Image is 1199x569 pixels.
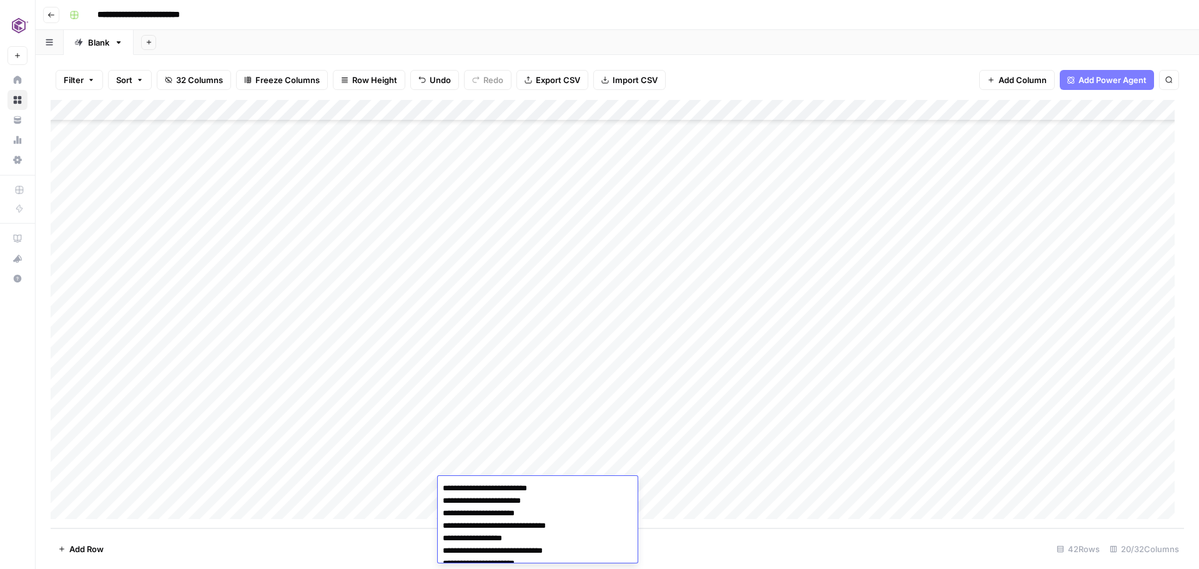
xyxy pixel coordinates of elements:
[51,539,111,559] button: Add Row
[8,249,27,268] div: What's new?
[1052,539,1105,559] div: 42 Rows
[483,74,503,86] span: Redo
[410,70,459,90] button: Undo
[593,70,666,90] button: Import CSV
[7,150,27,170] a: Settings
[1060,70,1154,90] button: Add Power Agent
[999,74,1047,86] span: Add Column
[7,90,27,110] a: Browse
[69,543,104,555] span: Add Row
[430,74,451,86] span: Undo
[352,74,397,86] span: Row Height
[88,36,109,49] div: Blank
[1078,74,1147,86] span: Add Power Agent
[7,110,27,130] a: Your Data
[7,14,30,37] img: Commvault Logo
[516,70,588,90] button: Export CSV
[108,70,152,90] button: Sort
[7,10,27,41] button: Workspace: Commvault
[979,70,1055,90] button: Add Column
[176,74,223,86] span: 32 Columns
[236,70,328,90] button: Freeze Columns
[7,229,27,249] a: AirOps Academy
[157,70,231,90] button: 32 Columns
[64,74,84,86] span: Filter
[1105,539,1184,559] div: 20/32 Columns
[7,269,27,289] button: Help + Support
[56,70,103,90] button: Filter
[64,30,134,55] a: Blank
[7,249,27,269] button: What's new?
[7,70,27,90] a: Home
[613,74,658,86] span: Import CSV
[7,130,27,150] a: Usage
[255,74,320,86] span: Freeze Columns
[333,70,405,90] button: Row Height
[464,70,511,90] button: Redo
[536,74,580,86] span: Export CSV
[116,74,132,86] span: Sort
